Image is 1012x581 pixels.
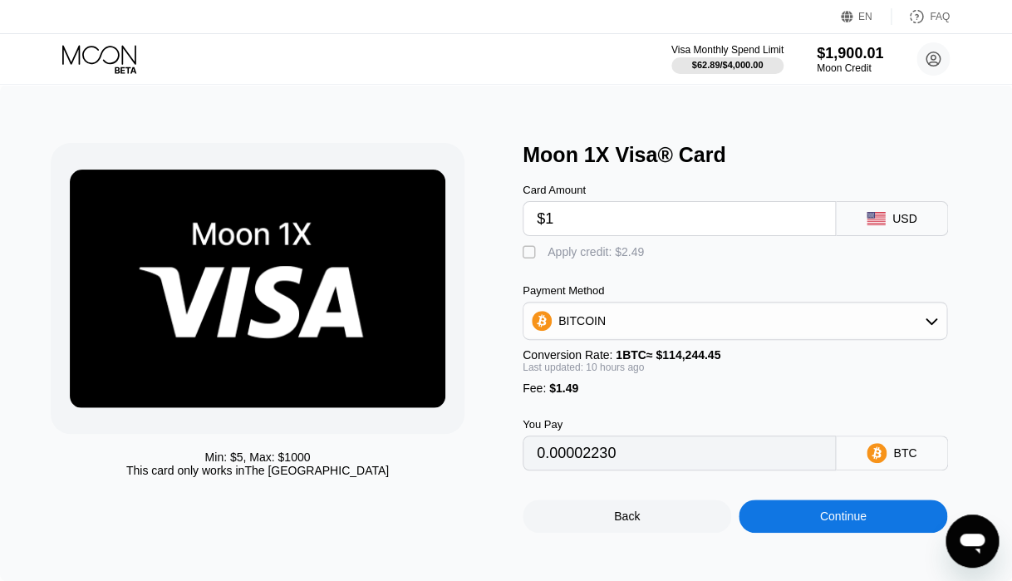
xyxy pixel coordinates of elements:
[930,11,950,22] div: FAQ
[616,348,720,362] span: 1 BTC ≈ $114,244.45
[523,304,946,337] div: BITCOIN
[671,44,784,56] div: Visa Monthly Spend Limit
[537,202,822,235] input: $0.00
[523,244,539,261] div: 
[523,284,947,297] div: Payment Method
[817,62,883,74] div: Moon Credit
[671,44,784,74] div: Visa Monthly Spend Limit$62.89/$4,000.00
[841,8,892,25] div: EN
[523,184,836,196] div: Card Amount
[892,212,917,225] div: USD
[558,314,606,327] div: BITCOIN
[523,418,836,431] div: You Pay
[946,515,999,568] iframe: Кнопка запуска окна обмена сообщениями
[523,362,947,373] div: Last updated: 10 hours ago
[892,8,950,25] div: FAQ
[523,348,947,362] div: Conversion Rate:
[692,60,764,70] div: $62.89 / $4,000.00
[523,500,731,533] div: Back
[205,451,311,464] div: Min: $ 5 , Max: $ 1000
[893,446,916,460] div: BTC
[126,464,389,477] div: This card only works in The [GEOGRAPHIC_DATA]
[549,382,578,395] span: $1.49
[614,510,640,523] div: Back
[858,11,872,22] div: EN
[523,143,978,167] div: Moon 1X Visa® Card
[817,45,883,62] div: $1,900.01
[820,510,867,523] div: Continue
[739,500,947,533] div: Continue
[523,382,947,395] div: Fee :
[817,45,883,74] div: $1,900.01Moon Credit
[548,245,644,258] div: Apply credit: $2.49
